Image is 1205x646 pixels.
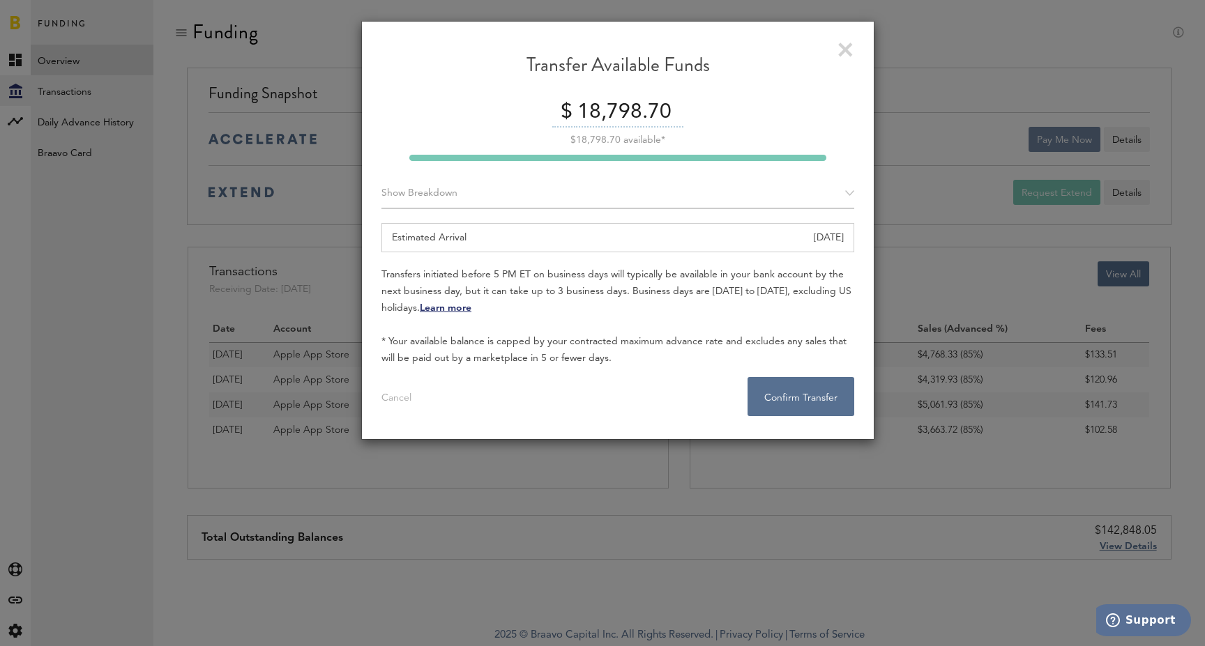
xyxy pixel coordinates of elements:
span: Show [381,188,405,198]
iframe: Opens a widget where you can find more information [1096,604,1191,639]
div: $ [552,98,573,128]
div: Breakdown [381,178,854,209]
button: Cancel [365,377,428,416]
div: [DATE] [814,224,844,252]
div: $18,798.70 available* [381,135,854,145]
div: Estimated Arrival [381,223,854,252]
a: Learn more [420,303,471,313]
div: Transfers initiated before 5 PM ET on business days will typically be available in your bank acco... [381,266,854,367]
button: Confirm Transfer [748,377,854,416]
div: Transfer Available Funds [381,53,854,89]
